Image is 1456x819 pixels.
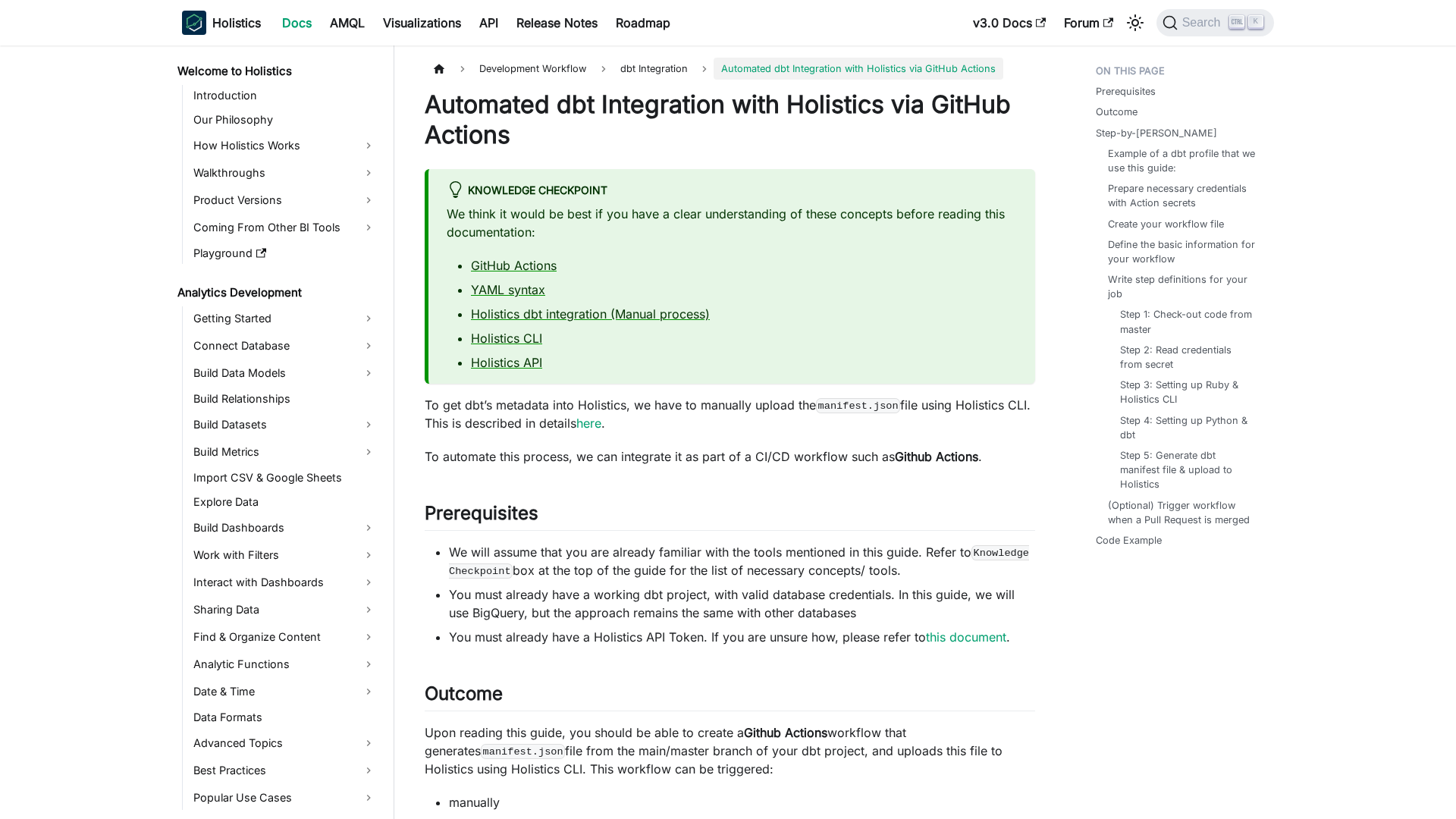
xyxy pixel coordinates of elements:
a: Visualizations [374,11,470,35]
a: Interact with Dashboards [189,570,381,595]
a: Prerequisites [1096,84,1156,99]
a: Connect Database [189,334,381,358]
a: Step-by-[PERSON_NAME] [1096,126,1217,140]
a: Build Dashboards [189,516,381,540]
a: Release Notes [507,11,607,35]
a: Playground [189,243,381,264]
a: Our Philosophy [189,109,381,130]
a: Code Example [1096,533,1162,548]
a: Work with Filters [189,543,381,567]
a: Step 4: Setting up Python & dbt [1120,413,1253,442]
a: Example of a dbt profile that we use this guide: [1108,146,1259,175]
strong: Github Actions [895,449,978,464]
h2: Prerequisites [425,502,1035,531]
a: Step 1: Check-out code from master [1120,307,1253,336]
h1: Automated dbt Integration with Holistics via GitHub Actions [425,89,1035,150]
a: Roadmap [607,11,679,35]
a: Write step definitions for your job [1108,272,1259,301]
a: Build Datasets [189,413,381,437]
a: Advanced Topics [189,731,381,755]
a: Find & Organize Content [189,625,381,649]
li: We will assume that you are already familiar with the tools mentioned in this guide. Refer to box... [449,543,1035,579]
a: Holistics dbt integration (Manual process) [471,306,710,322]
button: Search (Ctrl+K) [1156,9,1274,36]
a: Welcome to Holistics [173,61,381,82]
a: Step 5: Generate dbt manifest file & upload to Holistics [1120,448,1253,492]
code: manifest.json [481,744,565,759]
span: Search [1178,16,1230,30]
a: Introduction [189,85,381,106]
button: Switch between dark and light mode (currently light mode) [1123,11,1147,35]
img: Holistics [182,11,206,35]
nav: Breadcrumbs [425,58,1035,80]
a: Docs [273,11,321,35]
h2: Outcome [425,682,1035,711]
li: You must already have a Holistics API Token. If you are unsure how, please refer to . [449,628,1035,646]
a: Holistics CLI [471,331,542,346]
code: manifest.json [816,398,900,413]
a: AMQL [321,11,374,35]
nav: Docs sidebar [167,45,394,819]
a: How Holistics Works [189,133,381,158]
li: manually [449,793,1035,811]
p: To automate this process, we can integrate it as part of a CI/CD workflow such as . [425,447,1035,466]
a: Build Relationships [189,388,381,409]
a: Product Versions [189,188,381,212]
a: Holistics API [471,355,542,370]
span: Development Workflow [472,58,594,80]
p: To get dbt’s metadata into Holistics, we have to manually upload the file using Holistics CLI. Th... [425,396,1035,432]
a: v3.0 Docs [964,11,1055,35]
a: Best Practices [189,758,381,783]
a: API [470,11,507,35]
kbd: K [1248,15,1263,29]
a: Popular Use Cases [189,786,381,810]
a: Step 3: Setting up Ruby & Holistics CLI [1120,378,1253,406]
a: here [576,416,601,431]
a: (Optional) Trigger workflow when a Pull Request is merged [1108,498,1259,527]
a: Analytics Development [173,282,381,303]
b: Holistics [212,14,261,32]
a: Build Metrics [189,440,381,464]
a: Home page [425,58,453,80]
a: Create your workflow file [1108,217,1224,231]
a: this document [926,629,1006,645]
a: Prepare necessary credentials with Action secrets [1108,181,1259,210]
a: Walkthroughs [189,161,381,185]
div: Knowledge Checkpoint [447,181,1017,201]
p: We think it would be best if you have a clear understanding of these concepts before reading this... [447,205,1017,241]
a: Build Data Models [189,361,381,385]
a: Getting Started [189,306,381,331]
a: HolisticsHolistics [182,11,261,35]
a: Coming From Other BI Tools [189,215,381,240]
strong: Github Actions [744,725,827,740]
span: Automated dbt Integration with Holistics via GitHub Actions [714,58,1003,80]
span: dbt Integration [620,63,688,74]
a: Sharing Data [189,598,381,622]
a: Analytic Functions [189,652,381,676]
li: You must already have a working dbt project, with valid database credentials. In this guide, we w... [449,585,1035,622]
a: Outcome [1096,105,1137,119]
a: Data Formats [189,707,381,728]
p: Upon reading this guide, you should be able to create a workflow that generates file from the mai... [425,723,1035,778]
a: dbt Integration [613,58,695,80]
a: Import CSV & Google Sheets [189,467,381,488]
a: Define the basic information for your workflow [1108,237,1259,266]
a: Step 2: Read credentials from secret [1120,343,1253,372]
a: Date & Time [189,679,381,704]
a: Explore Data [189,491,381,513]
a: Forum [1055,11,1122,35]
a: YAML syntax [471,282,545,297]
a: GitHub Actions [471,258,557,273]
